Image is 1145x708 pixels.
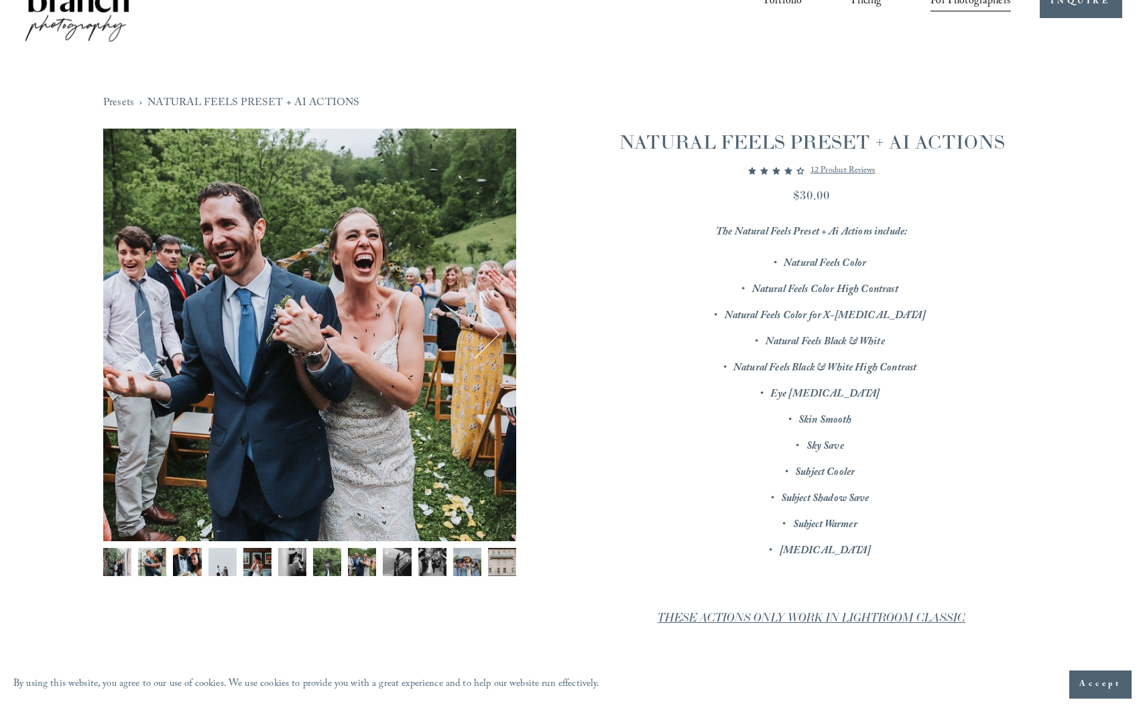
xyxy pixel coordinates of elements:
[1079,678,1122,691] span: Accept
[780,543,871,561] em: [MEDICAL_DATA]
[581,129,1042,155] h1: NATURAL FEELS PRESET + AI ACTIONS
[278,548,306,583] button: Image 6 of 12
[795,464,855,482] em: Subject Cooler
[13,675,600,695] p: By using this website, you agree to our use of cookies. We use cookies to provide you with a grea...
[243,548,272,576] img: FUJ14832.jpg (Copy)
[147,93,359,114] a: NATURAL FEELS PRESET + AI ACTIONS
[810,163,876,179] a: 12 product reviews
[208,548,237,583] button: Image 4 of 12
[766,334,885,352] em: Natural Feels Black & White
[418,548,446,583] button: Image 10 of 12
[716,224,907,242] em: The Natural Feels Preset + Ai Actions include:
[658,611,965,625] em: THESE ACTIONS ONLY WORK IN LIGHTROOM CLASSIC
[793,516,857,535] em: Subject Warmer
[806,438,844,456] em: Sky Save
[383,548,411,583] button: Image 9 of 12
[138,548,166,583] button: Image 2 of 12
[451,311,499,358] button: Next
[453,548,481,576] img: DSCF8358.jpg (Copy)
[243,548,272,583] button: Image 5 of 12
[173,548,201,583] button: Image 3 of 12
[208,548,237,576] img: FUJ18856 copy.jpg (Copy)
[488,548,516,583] button: Image 12 of 12
[770,386,880,404] em: Eye [MEDICAL_DATA]
[313,548,341,583] button: Image 7 of 12
[798,412,852,430] em: Skin Smooth
[103,548,131,576] img: DSCF9013.jpg (Copy)
[752,281,898,299] em: Natural Feels Color High Contrast
[173,548,201,576] img: DSCF8972.jpg (Copy)
[781,490,869,508] em: Subject Shadow Save
[1069,670,1132,699] button: Accept
[121,311,168,358] button: Previous
[725,307,926,326] em: Natural Feels Color for X-[MEDICAL_DATA]
[784,255,866,273] em: Natural Feels Color
[103,548,516,583] div: Gallery thumbnails
[733,360,916,378] em: Natural Feels Black & White High Contrast
[418,548,446,576] img: FUJ15149.jpg (Copy)
[103,93,134,114] a: Presets
[488,548,516,576] img: DSCF7340.jpg (Copy)
[453,548,481,583] button: Image 11 of 12
[139,93,142,114] span: ›
[348,548,376,583] button: Image 8 of 12
[103,548,131,583] button: Image 1 of 12
[103,129,516,654] div: Gallery
[278,548,306,576] img: DSCF9372.jpg (Copy)
[581,186,1042,204] div: $30.00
